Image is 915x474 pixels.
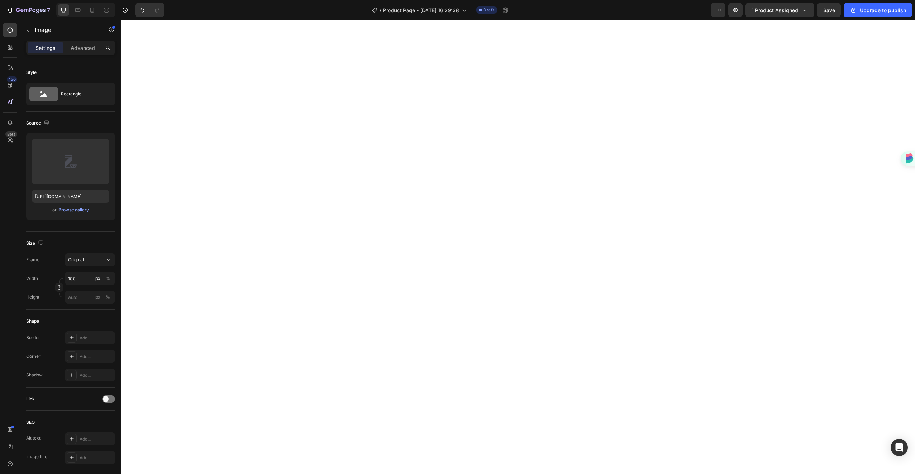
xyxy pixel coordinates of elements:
div: Add... [80,455,113,461]
div: Add... [80,436,113,442]
span: Save [823,7,835,13]
div: Upgrade to publish [850,6,906,14]
span: or [52,206,57,214]
button: Original [65,253,115,266]
p: Image [35,25,96,34]
input: px% [65,272,115,285]
p: 7 [47,6,50,14]
button: % [94,293,102,301]
label: Frame [26,257,39,263]
input: px% [65,291,115,304]
button: 7 [3,3,53,17]
div: Image title [26,454,47,460]
span: 1 product assigned [752,6,798,14]
div: Add... [80,372,113,379]
div: Size [26,239,45,248]
div: px [95,275,100,282]
p: Settings [35,44,56,52]
button: px [104,274,112,283]
div: Border [26,334,40,341]
button: px [104,293,112,301]
div: Source [26,118,51,128]
button: 1 product assigned [745,3,814,17]
button: % [94,274,102,283]
div: Add... [80,353,113,360]
span: Product Page - [DATE] 16:29:38 [383,6,459,14]
div: Undo/Redo [135,3,164,17]
div: Alt text [26,435,41,441]
label: Width [26,275,38,282]
label: Height [26,294,39,300]
span: Draft [483,7,494,13]
img: preview-image [63,154,78,169]
span: Original [68,257,84,263]
div: Link [26,396,35,402]
div: Shadow [26,372,43,378]
p: Advanced [71,44,95,52]
div: Style [26,69,37,76]
span: / [380,6,381,14]
div: Shape [26,318,39,324]
div: Rectangle [61,86,105,102]
div: 450 [7,76,17,82]
div: Add... [80,335,113,341]
button: Upgrade to publish [844,3,912,17]
button: Save [817,3,841,17]
div: Corner [26,353,41,360]
div: px [95,294,100,300]
div: Open Intercom Messenger [891,439,908,456]
iframe: Design area [121,20,915,474]
div: Beta [5,131,17,137]
button: Browse gallery [58,206,89,213]
div: % [106,275,110,282]
div: % [106,294,110,300]
input: https://example.com/image.jpg [32,190,109,203]
div: SEO [26,419,35,426]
